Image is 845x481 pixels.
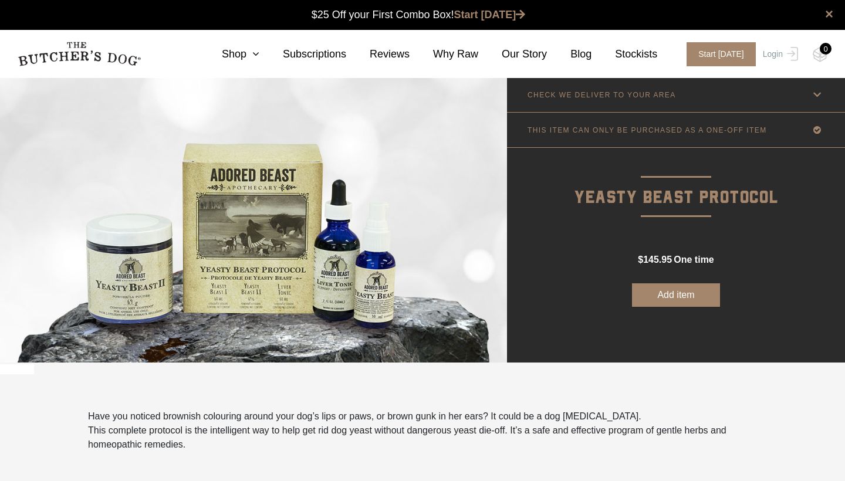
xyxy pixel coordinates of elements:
p: Yeasty Beast Protocol [507,153,845,212]
a: Start [DATE] [454,9,526,21]
a: Why Raw [410,46,478,62]
img: TBD_Cart-Empty.png [813,47,827,62]
a: CHECK WE DELIVER TO YOUR AREA [507,77,845,112]
a: Our Story [478,46,547,62]
a: close [825,7,833,21]
a: Shop [198,46,259,62]
span: Start [DATE] [687,42,756,66]
div: 0 [820,43,832,55]
a: Subscriptions [259,46,346,62]
a: THIS ITEM CAN ONLY BE PURCHASED AS A ONE-OFF ITEM [507,113,845,147]
p: CHECK WE DELIVER TO YOUR AREA [528,91,676,99]
button: Add item [632,283,720,307]
a: Blog [547,46,591,62]
span: This complete protocol is the intelligent way to help get rid dog yeast without dangerous yeast d... [88,425,726,449]
span: $ [638,255,643,265]
span: 145.95 [643,255,672,265]
a: Reviews [346,46,410,62]
span: Have you noticed brownish colouring around your dog’s lips or paws, or brown gunk in her ears? It... [88,411,641,421]
p: THIS ITEM CAN ONLY BE PURCHASED AS A ONE-OFF ITEM [528,126,767,134]
a: Start [DATE] [675,42,760,66]
span: one time [674,255,714,265]
a: Login [760,42,798,66]
a: Stockists [591,46,657,62]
